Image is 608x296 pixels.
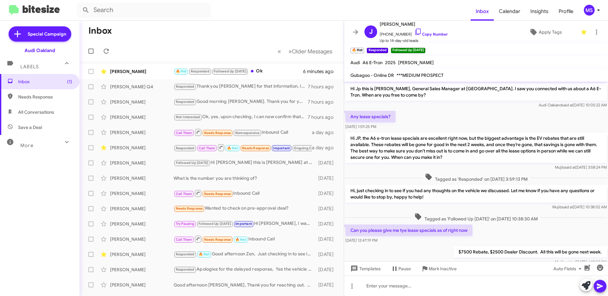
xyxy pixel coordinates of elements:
[110,129,174,136] div: [PERSON_NAME]
[553,263,584,274] span: Auto Fields
[554,2,578,21] span: Profile
[350,48,364,53] small: 🔥 Hot
[385,60,396,65] span: 2025
[110,68,174,75] div: [PERSON_NAME]
[110,282,174,288] div: [PERSON_NAME]
[18,78,72,85] span: Inbox
[176,252,195,256] span: Responded
[176,69,187,73] span: 🔥 Hot
[494,2,525,21] a: Calendar
[18,109,54,115] span: All Conversations
[174,98,308,105] div: Good morning [PERSON_NAME]. Thank you for your question. We would like you to bring your vehicle ...
[204,131,231,135] span: Needs Response
[235,238,246,242] span: 🔥 Hot
[199,146,215,150] span: Call Them
[315,205,339,212] div: [DATE]
[471,2,494,21] a: Inbox
[562,205,573,209] span: said at
[429,263,457,274] span: Mark Inactive
[199,252,210,256] span: 🔥 Hot
[414,32,448,37] a: Copy Number
[315,266,339,273] div: [DATE]
[278,47,281,55] span: «
[110,114,174,120] div: [PERSON_NAME]
[578,5,601,16] button: MS
[227,146,238,150] span: 🔥 Hot
[303,68,339,75] div: 6 minutes ago
[312,129,339,136] div: a day ago
[174,189,315,197] div: Inbound Call
[174,175,315,181] div: What is the number you are thinking of?
[198,222,231,226] span: Followed Up [DATE]
[20,64,39,70] span: Labels
[345,111,396,122] p: Any lease specials?
[345,225,473,236] p: Can you please give me tye lease specials as of right now
[235,222,252,226] span: Important
[176,161,209,165] span: Followed Up [DATE]
[398,263,411,274] span: Pause
[416,263,462,274] button: Mark Inactive
[174,251,315,258] div: Good afternoon Zen, Just checking in to see if you if you could stop by [DATE] and let us take a ...
[315,160,339,166] div: [DATE]
[174,68,303,75] div: Ok
[308,84,339,90] div: 7 hours ago
[288,47,292,55] span: »
[315,282,339,288] div: [DATE]
[176,84,195,89] span: Responded
[174,266,315,273] div: Apologies for the delayed response, Yes the vehicle is still indeed sold. Let me know if you ther...
[555,165,607,170] span: Mujib [DATE] 3:58:24 PM
[176,115,200,119] span: Not-Interested
[18,94,72,100] span: Needs Response
[110,160,174,166] div: [PERSON_NAME]
[176,222,194,226] span: Try Pausing
[235,131,260,135] span: Nonresponsive
[214,69,246,73] span: Followed Up [DATE]
[345,238,377,243] span: [DATE] 12:47:19 PM
[24,47,55,54] div: Audi Oakland
[174,144,312,151] div: The vehicle has 20,000 miles and is in good condition. There is one little door ding. Could you g...
[315,221,339,227] div: [DATE]
[380,37,448,44] span: Up to 14-day-old leads
[174,128,312,136] div: Inbound Call
[584,5,595,16] div: MS
[308,114,339,120] div: 7 hours ago
[20,143,33,148] span: More
[242,146,269,150] span: Needs Response
[555,259,607,264] span: Mujib [DATE] 6:10:52 PM
[380,28,448,37] span: [PHONE_NUMBER]
[204,238,231,242] span: Needs Response
[363,60,383,65] span: A6 E-Tron
[176,100,195,104] span: Responded
[174,220,315,227] div: Hi [PERSON_NAME], I want to sincerely apologize for how you felt on your last visit, that’s not t...
[315,236,339,242] div: [DATE]
[349,263,381,274] span: Templates
[191,69,210,73] span: Responded
[315,251,339,258] div: [DATE]
[77,3,211,18] input: Search
[398,60,434,65] span: [PERSON_NAME]
[110,236,174,242] div: [PERSON_NAME]
[273,146,290,150] span: Important
[350,60,360,65] span: Audi
[274,45,336,58] nav: Page navigation example
[422,173,530,182] span: Tagged as 'Responded' on [DATE] 3:59:13 PM
[174,159,315,166] div: Hi [PERSON_NAME] this is [PERSON_NAME] at Audi [GEOGRAPHIC_DATA]. Just wanted to follow up and ma...
[174,282,315,288] div: Good afternoon [PERSON_NAME], Thank you for reaching out. Please do not hesitate to reach out, I ...
[204,192,231,196] span: Needs Response
[176,146,195,150] span: Responded
[88,26,112,36] h1: Inbox
[9,26,71,42] a: Special Campaign
[176,267,195,272] span: Responded
[539,103,607,107] span: Audi Oakland [DATE] 10:05:22 AM
[345,185,607,203] p: Hi, just checking in to see if you had any thoughts on the vehicle we discussed. Let me know if y...
[345,132,607,163] p: Hi JP, the A6 e-tron lease specials are excellent right now, but the biggest advantage is the EV ...
[292,48,332,55] span: Older Messages
[294,146,331,150] span: Ongoing Conversation
[176,131,192,135] span: Call Them
[176,238,192,242] span: Call Them
[174,83,308,90] div: Thank you [PERSON_NAME] for that information. I really appreciate it. Let me know if there is any...
[380,20,448,28] span: [PERSON_NAME]
[28,31,66,37] span: Special Campaign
